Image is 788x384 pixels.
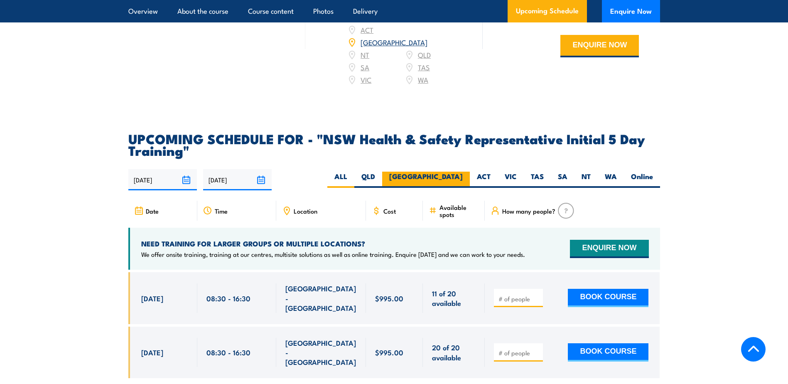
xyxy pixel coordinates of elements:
span: [DATE] [141,293,163,303]
span: $995.00 [375,347,403,357]
span: Date [146,207,159,214]
span: [GEOGRAPHIC_DATA] - [GEOGRAPHIC_DATA] [285,338,357,367]
label: Online [624,172,660,188]
span: 11 of 20 available [432,288,476,308]
h4: NEED TRAINING FOR LARGER GROUPS OR MULTIPLE LOCATIONS? [141,239,525,248]
a: [GEOGRAPHIC_DATA] [361,37,427,47]
label: QLD [354,172,382,188]
span: 20 of 20 available [432,342,476,362]
button: BOOK COURSE [568,343,648,362]
label: WA [598,172,624,188]
span: Cost [383,207,396,214]
button: ENQUIRE NOW [560,35,639,57]
input: From date [128,169,197,190]
label: [GEOGRAPHIC_DATA] [382,172,470,188]
button: ENQUIRE NOW [570,240,648,258]
input: # of people [498,295,540,303]
label: ALL [327,172,354,188]
span: 08:30 - 16:30 [206,347,250,357]
label: VIC [498,172,524,188]
button: BOOK COURSE [568,289,648,307]
span: [GEOGRAPHIC_DATA] - [GEOGRAPHIC_DATA] [285,283,357,313]
label: NT [574,172,598,188]
span: Location [294,207,317,214]
h2: UPCOMING SCHEDULE FOR - "NSW Health & Safety Representative Initial 5 Day Training" [128,133,660,156]
span: $995.00 [375,293,403,303]
input: To date [203,169,272,190]
span: Time [215,207,228,214]
span: 08:30 - 16:30 [206,293,250,303]
span: Available spots [439,204,479,218]
label: TAS [524,172,551,188]
label: SA [551,172,574,188]
input: # of people [498,349,540,357]
span: [DATE] [141,347,163,357]
span: How many people? [502,207,555,214]
label: ACT [470,172,498,188]
p: We offer onsite training, training at our centres, multisite solutions as well as online training... [141,250,525,258]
